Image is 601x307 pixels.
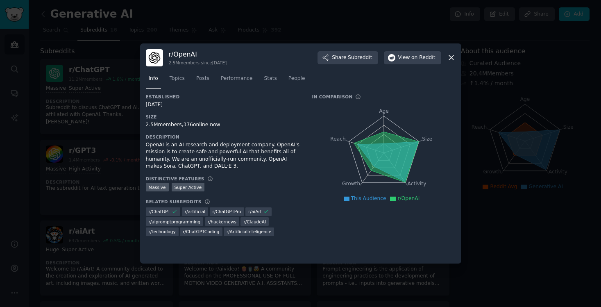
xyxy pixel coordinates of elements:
[149,219,201,225] span: r/ aipromptprogramming
[397,196,420,201] span: r/OpenAI
[318,51,378,64] button: ShareSubreddit
[379,108,389,114] tspan: Age
[227,229,271,234] span: r/ ArtificialInteligence
[422,136,432,141] tspan: Size
[172,183,205,191] div: Super Active
[146,101,301,109] div: [DATE]
[169,60,227,66] div: 2.5M members since [DATE]
[213,209,241,214] span: r/ ChatGPTPro
[218,72,256,89] a: Performance
[146,176,204,182] h3: Distinctive Features
[149,209,170,214] span: r/ ChatGPT
[196,75,209,82] span: Posts
[146,134,301,140] h3: Description
[330,136,346,141] tspan: Reach
[146,183,169,191] div: Massive
[288,75,305,82] span: People
[146,72,161,89] a: Info
[221,75,253,82] span: Performance
[183,229,219,234] span: r/ ChatGPTCoding
[243,219,266,225] span: r/ ClaudeAI
[146,49,163,66] img: OpenAI
[208,219,236,225] span: r/ hackernews
[342,181,360,186] tspan: Growth
[384,51,441,64] button: Viewon Reddit
[348,54,372,61] span: Subreddit
[170,75,185,82] span: Topics
[146,94,301,100] h3: Established
[411,54,435,61] span: on Reddit
[146,121,301,129] div: 2.5M members, 376 online now
[261,72,280,89] a: Stats
[167,72,188,89] a: Topics
[407,181,426,186] tspan: Activity
[146,141,301,170] div: OpenAI is an AI research and deployment company. OpenAI's mission is to create safe and powerful ...
[193,72,212,89] a: Posts
[286,72,308,89] a: People
[312,94,353,100] h3: In Comparison
[146,114,301,120] h3: Size
[169,50,227,59] h3: r/ OpenAI
[248,209,262,214] span: r/ aiArt
[185,209,205,214] span: r/ artificial
[351,196,386,201] span: This Audience
[149,229,176,234] span: r/ technology
[264,75,277,82] span: Stats
[332,54,372,61] span: Share
[146,199,202,205] h3: Related Subreddits
[149,75,158,82] span: Info
[398,54,435,61] span: View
